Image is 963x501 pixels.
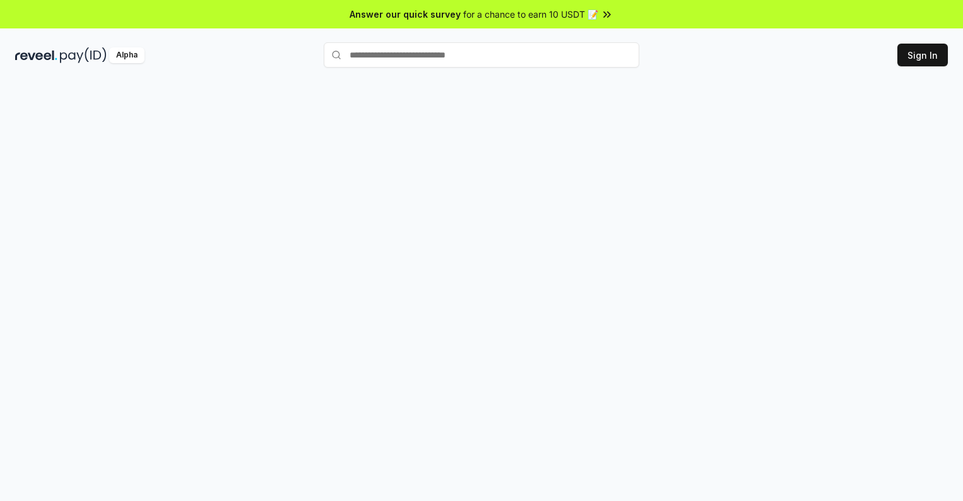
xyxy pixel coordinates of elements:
[897,44,948,66] button: Sign In
[60,47,107,63] img: pay_id
[109,47,145,63] div: Alpha
[15,47,57,63] img: reveel_dark
[463,8,598,21] span: for a chance to earn 10 USDT 📝
[350,8,461,21] span: Answer our quick survey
